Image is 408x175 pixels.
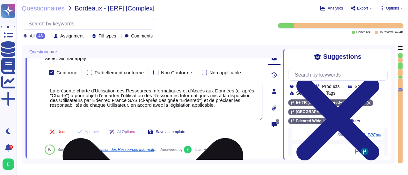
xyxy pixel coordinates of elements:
[22,5,65,11] span: Questionnaires
[209,70,241,75] div: Non applicable
[184,146,192,153] img: user
[356,31,365,34] span: Done:
[292,69,387,80] input: Search by keywords
[1,157,18,171] button: user
[328,6,343,10] span: Analytics
[95,70,144,75] div: Partiellement conforme
[131,34,153,38] span: Comments
[379,31,394,34] span: To review:
[60,34,84,38] span: Assignment
[395,31,403,34] span: 42 / 48
[366,31,372,34] span: 6 / 48
[25,18,155,29] input: Search by keywords
[161,70,192,75] div: Non Conforme
[357,6,368,10] span: Export
[48,148,51,151] span: 90
[75,5,155,11] span: Bordeaux - [ERF] [Complex]
[36,33,45,39] div: 48
[56,70,77,75] div: Conforme
[45,83,263,121] textarea: La présente charte d'Utilisation des Ressources Informatiques et d'Accès aux Données (ci-après "C...
[320,6,343,11] button: Analytics
[29,50,57,54] span: Questionnaire
[45,56,263,61] p: Select all that apply
[30,34,35,38] span: All
[276,119,279,124] span: 0
[386,6,399,10] span: Options
[98,34,116,38] span: Fill types
[3,158,14,170] img: user
[9,145,13,149] div: 9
